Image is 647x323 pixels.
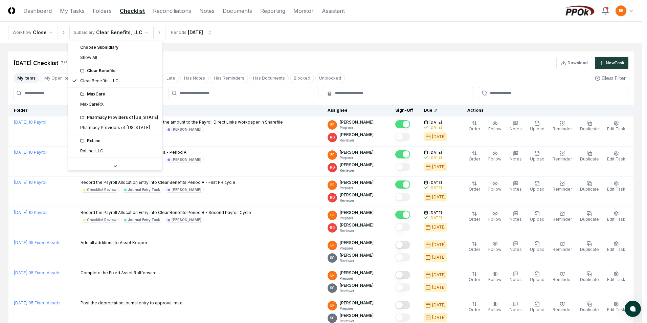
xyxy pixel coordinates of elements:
[80,138,158,144] div: RxLinc
[80,78,118,84] div: Clear Benefits, LLC
[80,68,158,74] div: Clear Benefits
[80,91,158,97] div: MaxCare
[80,101,104,107] div: MaxCareRX
[80,148,103,154] div: RxLinc, LLC
[80,161,158,167] div: Stratos
[69,42,161,52] div: Choose Subsidiary
[80,125,150,131] div: Pharmacy Providers of [US_STATE]
[80,114,158,121] div: Pharmacy Providers of [US_STATE]
[80,55,97,61] span: Show All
